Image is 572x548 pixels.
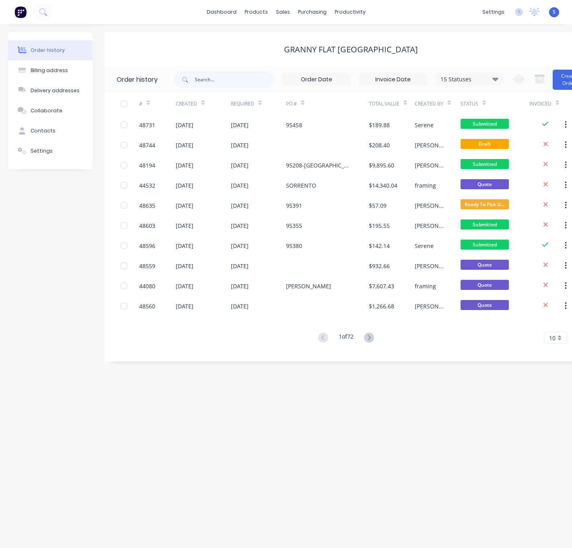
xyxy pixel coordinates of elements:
[369,161,394,170] div: $9,895.60
[272,6,294,18] div: sales
[139,161,155,170] div: 48194
[369,282,394,290] div: $7,607.43
[231,302,249,310] div: [DATE]
[8,121,93,141] button: Contacts
[461,300,509,310] span: Quote
[415,221,444,230] div: [PERSON_NAME]
[31,127,56,134] div: Contacts
[139,282,155,290] div: 44080
[139,181,155,190] div: 44532
[176,201,193,210] div: [DATE]
[461,240,509,250] span: Submitted
[139,302,155,310] div: 48560
[231,121,249,129] div: [DATE]
[415,100,443,108] div: Created By
[369,100,399,108] div: Total Value
[8,101,93,121] button: Collaborate
[369,242,390,250] div: $142.14
[176,121,193,129] div: [DATE]
[369,181,397,190] div: $14,340.04
[369,302,394,310] div: $1,266.68
[461,139,509,149] span: Draft
[461,93,529,115] div: Status
[415,282,436,290] div: framing
[231,161,249,170] div: [DATE]
[8,40,93,60] button: Order history
[415,121,434,129] div: Serene
[359,74,427,86] input: Invoice Date
[529,100,551,108] div: Invoiced
[176,181,193,190] div: [DATE]
[231,282,249,290] div: [DATE]
[549,334,556,342] span: 10
[529,93,566,115] div: Invoiced
[461,260,509,270] span: Quote
[139,121,155,129] div: 48731
[283,74,350,86] input: Order Date
[461,179,509,189] span: Quote
[176,93,231,115] div: Created
[203,6,241,18] a: dashboard
[286,201,302,210] div: 95391
[176,302,193,310] div: [DATE]
[231,141,249,149] div: [DATE]
[8,60,93,81] button: Billing address
[369,93,415,115] div: Total Value
[139,201,155,210] div: 48635
[231,242,249,250] div: [DATE]
[31,87,80,94] div: Delivery addresses
[286,221,302,230] div: 95355
[331,6,370,18] div: productivity
[139,141,155,149] div: 48744
[415,93,461,115] div: Created By
[31,147,53,155] div: Settings
[415,262,444,270] div: [PERSON_NAME]
[231,100,254,108] div: Required
[461,159,509,169] span: Submitted
[139,93,176,115] div: #
[117,75,158,85] div: Order history
[139,262,155,270] div: 48559
[339,332,354,344] div: 1 of 72
[461,199,509,209] span: Ready To Pick U...
[8,141,93,161] button: Settings
[286,93,369,115] div: PO #
[415,201,444,210] div: [PERSON_NAME]
[176,221,193,230] div: [DATE]
[139,100,142,108] div: #
[231,262,249,270] div: [DATE]
[436,75,503,84] div: 15 Statuses
[369,221,390,230] div: $195.55
[241,6,272,18] div: products
[286,242,302,250] div: 95380
[231,221,249,230] div: [DATE]
[31,67,68,74] div: Billing address
[286,121,302,129] div: 95458
[286,161,353,170] div: 95208-[GEOGRAPHIC_DATA]
[286,181,316,190] div: SORRENTO
[31,107,62,114] div: Collaborate
[284,45,418,54] div: Granny Flat [GEOGRAPHIC_DATA]
[231,201,249,210] div: [DATE]
[231,181,249,190] div: [DATE]
[139,242,155,250] div: 48596
[14,6,27,18] img: Factory
[461,219,509,230] span: Submitted
[139,221,155,230] div: 48603
[8,81,93,101] button: Delivery addresses
[286,282,331,290] div: [PERSON_NAME]
[478,6,508,18] div: settings
[369,141,390,149] div: $208.40
[176,262,193,270] div: [DATE]
[369,121,390,129] div: $189.88
[553,8,556,16] span: S
[294,6,331,18] div: purchasing
[286,100,297,108] div: PO #
[415,242,434,250] div: Serene
[231,93,286,115] div: Required
[176,242,193,250] div: [DATE]
[369,201,387,210] div: $57.09
[415,302,444,310] div: [PERSON_NAME]
[176,282,193,290] div: [DATE]
[195,72,274,88] input: Search...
